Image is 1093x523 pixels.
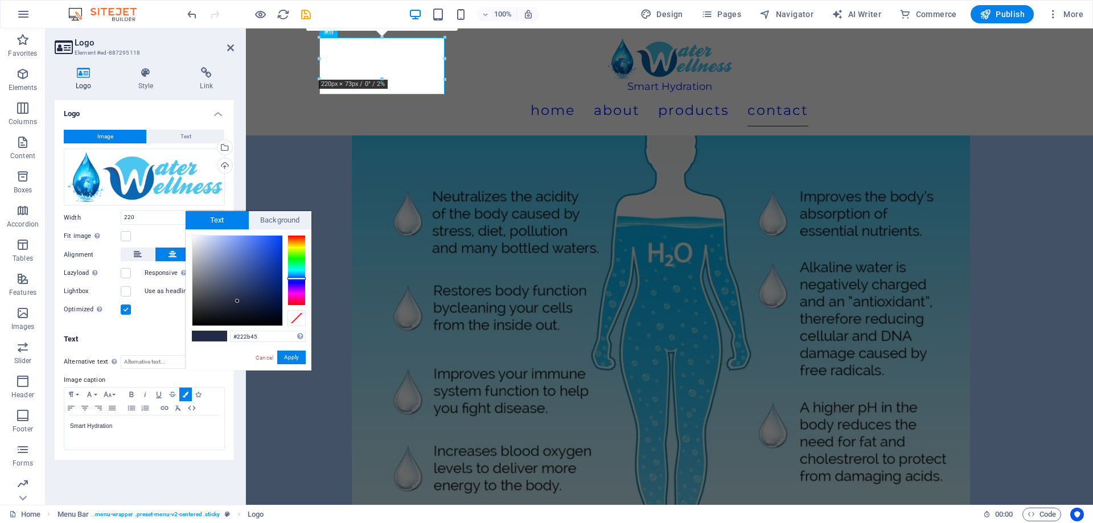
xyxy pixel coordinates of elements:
button: Pages [697,5,746,23]
h6: Session time [983,508,1013,521]
span: Design [640,9,683,20]
p: Favorites [8,49,37,58]
button: Click here to leave preview mode and continue editing [253,7,267,21]
i: Undo: Change image caption (Ctrl+Z) [186,8,199,21]
button: Commerce [895,5,961,23]
i: This element is a customizable preset [225,511,230,517]
p: Content [10,151,35,160]
span: AI Writer [832,9,881,20]
button: Image [64,130,146,143]
span: Click to select. Double-click to edit [57,508,89,521]
p: Accordion [7,220,39,229]
span: Publish [980,9,1025,20]
span: More [1047,9,1083,20]
p: Smart Hydration [70,421,219,431]
label: Image caption [64,373,225,387]
h2: Logo [75,38,234,48]
button: Usercentrics [1070,508,1084,521]
p: Columns [9,117,37,126]
i: Save (Ctrl+S) [299,8,313,21]
label: Lazyload [64,266,121,280]
button: HTML [185,401,199,415]
input: Alternative text... [121,355,225,369]
button: Ordered List [138,401,152,415]
label: Lightbox [64,285,121,298]
button: Underline (Ctrl+U) [152,388,166,401]
button: AI Writer [827,5,886,23]
button: Unordered List [125,401,138,415]
p: Footer [13,425,33,434]
h4: Logo [55,100,234,121]
p: Boxes [14,186,32,195]
label: Alternative text [64,355,121,369]
span: #222b45 [209,331,227,341]
h4: Style [117,67,179,91]
h4: Text [55,326,234,346]
h3: Element #ed-887295118 [75,48,211,58]
span: Code [1028,508,1056,521]
button: undo [185,7,199,21]
button: More [1043,5,1088,23]
span: : [1003,510,1005,518]
label: Use as headline [145,285,202,298]
p: Images [11,322,35,331]
span: Navigator [759,9,813,20]
span: Text [186,211,249,229]
button: Align Right [92,401,105,415]
button: Colors [179,388,192,401]
button: Text [147,130,224,143]
h6: 100% [494,7,512,21]
p: Slider [14,356,32,365]
div: Clear Color Selection [287,310,306,326]
h4: Logo [55,67,117,91]
span: Commerce [899,9,957,20]
label: Alignment [64,248,121,262]
span: Text [180,130,191,143]
button: save [299,7,313,21]
img: Editor Logo [65,7,151,21]
div: WATERWELLNESSLOGOSpng-MQEx02LoNvqSZAvI-j2MeA.png [64,149,225,206]
button: Design [636,5,688,23]
button: Code [1022,508,1061,521]
label: Fit image [64,229,121,243]
button: 100% [476,7,517,21]
button: Font Family [83,388,101,401]
span: Pages [701,9,741,20]
a: Click to cancel selection. Double-click to open Pages [9,508,40,521]
p: Tables [13,254,33,263]
p: Features [9,288,36,297]
span: Background [249,211,312,229]
span: . menu-wrapper .preset-menu-v2-centered .sticky [93,508,220,521]
p: Forms [13,459,33,468]
button: Publish [971,5,1034,23]
label: Width [64,215,121,221]
span: 00 00 [995,508,1013,521]
button: Navigator [755,5,818,23]
div: Design (Ctrl+Alt+Y) [636,5,688,23]
button: Align Justify [105,401,119,415]
button: Clear Formatting [171,401,185,415]
button: Bold (Ctrl+B) [125,388,138,401]
h4: Link [179,67,234,91]
button: Font Size [101,388,119,401]
nav: breadcrumb [57,508,264,521]
span: Click to select. Double-click to edit [248,508,264,521]
button: Insert Link [158,401,171,415]
button: Strikethrough [166,388,179,401]
a: Cancel [254,353,274,362]
span: Image [97,130,113,143]
i: Reload page [277,8,290,21]
label: Responsive [145,266,202,280]
button: Align Left [64,401,78,415]
button: Apply [277,351,306,364]
button: reload [276,7,290,21]
i: On resize automatically adjust zoom level to fit chosen device. [523,9,533,19]
p: Header [11,390,34,400]
button: Align Center [78,401,92,415]
button: Icons [192,388,204,401]
p: Elements [9,83,38,92]
label: Optimized [64,303,121,316]
button: Italic (Ctrl+I) [138,388,152,401]
button: Paragraph Format [64,388,83,401]
span: #222b45 [192,331,209,341]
